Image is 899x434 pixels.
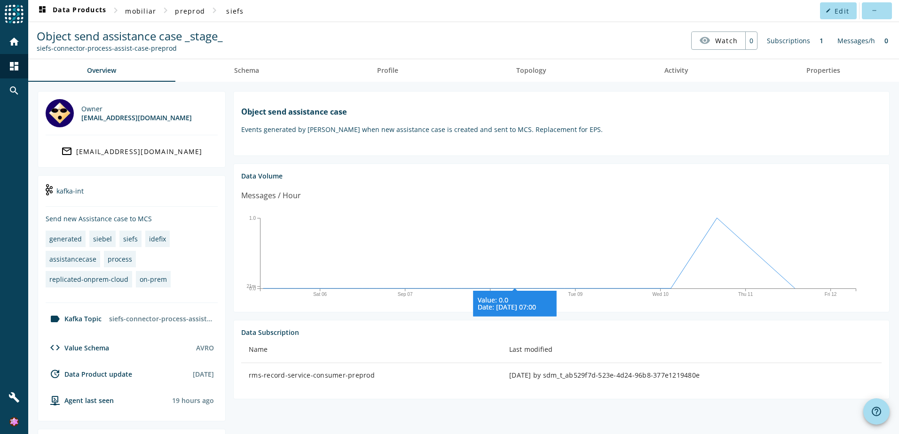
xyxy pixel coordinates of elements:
[8,85,20,96] mat-icon: search
[762,31,815,50] div: Subscriptions
[5,5,24,23] img: spoud-logo.svg
[49,313,61,325] mat-icon: label
[140,275,167,284] div: on-prem
[196,343,214,352] div: AVRO
[241,190,301,201] div: Messages / Hour
[46,183,218,207] div: kafka-int
[105,310,218,327] div: siefs-connector-process-assist-case-preprod
[8,61,20,72] mat-icon: dashboard
[234,67,259,74] span: Schema
[871,406,882,417] mat-icon: help_outline
[76,147,203,156] div: [EMAIL_ADDRESS][DOMAIN_NAME]
[8,392,20,403] mat-icon: build
[37,28,223,44] span: Object send assistance case _stage_
[835,7,849,15] span: Edit
[806,67,840,74] span: Properties
[738,292,753,297] text: Thu 11
[241,337,502,363] th: Name
[502,337,882,363] th: Last modified
[46,368,132,380] div: Data Product update
[745,32,757,49] div: 0
[46,395,114,406] div: agent-env-preprod
[46,184,53,195] img: kafka-int
[833,31,880,50] div: Messages/h
[49,255,96,263] div: assistancecase
[93,234,112,243] div: siebel
[241,171,882,180] div: Data Volume
[478,302,536,311] tspan: Date: [DATE] 07:00
[81,104,192,113] div: Owner
[172,396,214,405] div: Agents typically reports every 15min to 1h
[46,214,218,223] div: Send new Assistance case to MCS
[398,292,413,297] text: Sep 07
[247,284,256,289] text: 21m
[226,7,244,15] span: siefs
[37,5,48,16] mat-icon: dashboard
[49,368,61,380] mat-icon: update
[81,113,192,122] div: [EMAIL_ADDRESS][DOMAIN_NAME]
[46,313,102,325] div: Kafka Topic
[502,363,882,387] td: [DATE] by sdm_t_ab529f7d-523e-4d24-96b8-377e1219480e
[377,67,398,74] span: Profile
[108,255,132,263] div: process
[209,5,220,16] mat-icon: chevron_right
[313,292,327,297] text: Sat 06
[160,5,171,16] mat-icon: chevron_right
[241,125,882,134] p: Events generated by [PERSON_NAME] when new assistance case is created and sent to MCS. Replacemen...
[664,67,688,74] span: Activity
[652,292,669,297] text: Wed 10
[37,44,223,53] div: Kafka Topic: siefs-connector-process-assist-case-preprod
[125,7,156,15] span: mobiliar
[825,292,837,297] text: Fri 12
[46,99,74,127] img: DL_301529@mobi.ch
[715,32,738,49] span: Watch
[46,342,109,353] div: Value Schema
[121,2,160,19] button: mobiliar
[820,2,857,19] button: Edit
[241,328,882,337] div: Data Subscription
[249,371,494,380] div: rms-record-service-consumer-preprod
[815,31,828,50] div: 1
[241,107,882,117] h1: Object send assistance case
[49,234,82,243] div: generated
[516,67,546,74] span: Topology
[87,67,116,74] span: Overview
[249,286,256,291] text: 0.0
[826,8,831,13] mat-icon: edit
[193,370,214,379] div: [DATE]
[8,36,20,47] mat-icon: home
[123,234,138,243] div: siefs
[61,146,72,157] mat-icon: mail_outline
[49,275,128,284] div: replicated-onprem-cloud
[37,5,106,16] span: Data Products
[46,143,218,160] a: [EMAIL_ADDRESS][DOMAIN_NAME]
[880,31,893,50] div: 0
[220,2,250,19] button: siefs
[33,2,110,19] button: Data Products
[175,7,205,15] span: preprod
[871,8,876,13] mat-icon: more_horiz
[110,5,121,16] mat-icon: chevron_right
[568,292,583,297] text: Tue 09
[249,215,256,220] text: 1.0
[49,342,61,353] mat-icon: code
[692,32,745,49] button: Watch
[9,417,19,426] img: 4e32eef03a832d2ee18a6d06e9a67099
[149,234,166,243] div: idefix
[171,2,209,19] button: preprod
[699,35,710,46] mat-icon: visibility
[478,295,508,304] tspan: Value: 0.0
